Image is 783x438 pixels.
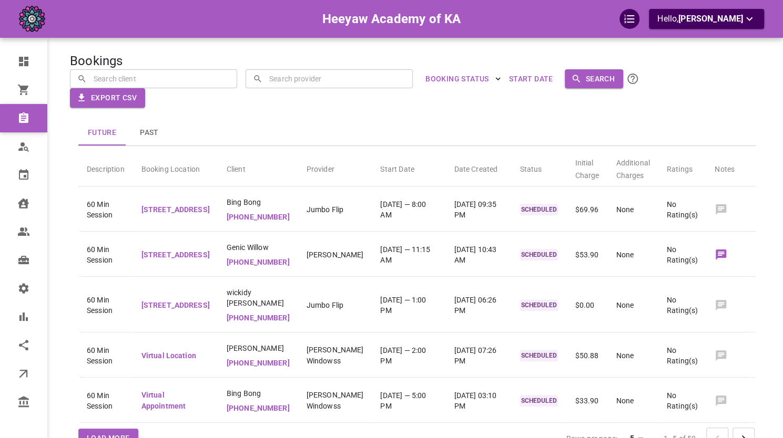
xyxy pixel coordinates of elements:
[678,14,743,24] span: [PERSON_NAME]
[657,13,756,26] p: Hello,
[372,380,445,423] td: [DATE] — 5:00 PM
[658,380,706,423] td: No Rating(s)
[421,69,505,89] button: BOOKING STATUS
[658,279,706,332] td: No Rating(s)
[227,358,290,369] p: [PHONE_NUMBER]
[227,242,290,253] span: Genic Willow
[91,69,230,88] input: Search client
[575,351,598,360] span: $50.88
[78,279,133,332] td: 60 Min Session
[649,9,764,29] button: Hello,[PERSON_NAME]
[78,120,126,145] button: Future
[565,69,623,89] button: Search
[619,9,639,29] div: QuickStart Guide
[658,234,706,277] td: No Rating(s)
[227,197,290,207] span: Bing Bong
[575,397,598,405] span: $33.90
[372,279,445,332] td: [DATE] — 1:00 PM
[141,204,210,215] p: [STREET_ADDRESS]
[372,189,445,232] td: [DATE] — 8:00 AM
[126,120,173,145] button: Past
[505,69,557,89] button: Start Date
[322,9,461,29] h6: Heeyaw Academy of KA
[227,287,290,308] span: wickidy [PERSON_NAME]
[372,148,445,186] th: Start Date
[141,350,210,361] p: Virtual Location
[511,148,566,186] th: Status
[227,388,290,399] span: Bing Bong
[19,6,45,32] img: company-logo
[607,189,658,232] td: None
[445,234,511,277] td: [DATE] 10:43 AM
[520,204,558,215] p: SCHEDULED
[372,335,445,378] td: [DATE] — 2:00 PM
[227,403,290,414] p: [PHONE_NUMBER]
[658,148,706,186] th: Ratings
[566,148,607,186] th: Initial Charge
[445,335,511,378] td: [DATE] 07:26 PM
[133,148,218,186] th: Booking Location
[607,335,658,378] td: None
[78,335,133,378] td: 60 Min Session
[658,335,706,378] td: No Rating(s)
[298,148,372,186] th: Provider
[78,148,133,186] th: Description
[607,380,658,423] td: None
[607,279,658,332] td: None
[307,390,364,412] p: [PERSON_NAME] Windowss
[706,148,748,186] th: Notes
[227,343,290,353] span: [PERSON_NAME]
[141,300,210,311] p: [STREET_ADDRESS]
[227,257,290,268] p: [PHONE_NUMBER]
[227,312,290,324] p: [PHONE_NUMBER]
[520,249,558,260] p: SCHEDULED
[607,148,658,186] th: Additional Charges
[372,234,445,277] td: [DATE] — 11:15 AM
[307,345,364,367] p: [PERSON_NAME] Windowss
[78,234,133,277] td: 60 Min Session
[575,205,598,214] span: $69.96
[227,212,290,223] p: [PHONE_NUMBER]
[78,380,133,423] td: 60 Min Session
[307,300,364,311] p: Jumbo Flip
[520,395,558,406] p: SCHEDULED
[445,189,511,232] td: [DATE] 09:35 PM
[658,189,706,232] td: No Rating(s)
[307,249,364,260] p: [PERSON_NAME]
[141,249,210,260] p: [STREET_ADDRESS]
[575,251,598,259] span: $53.90
[623,69,642,88] button: Click the Search button to submit your search. All name/email searches are CASE SENSITIVE. To sea...
[575,301,594,309] span: $0.00
[445,148,511,186] th: Date Created
[445,279,511,332] td: [DATE] 06:26 PM
[267,69,405,88] input: Search provider
[607,234,658,277] td: None
[141,390,210,412] p: Virtual Appointment
[78,189,133,232] td: 60 Min Session
[218,148,298,186] th: Client
[70,88,145,108] button: Export CSV
[520,299,558,311] p: SCHEDULED
[307,204,364,215] p: Jumbo Flip
[520,350,558,361] p: SCHEDULED
[445,380,511,423] td: [DATE] 03:10 PM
